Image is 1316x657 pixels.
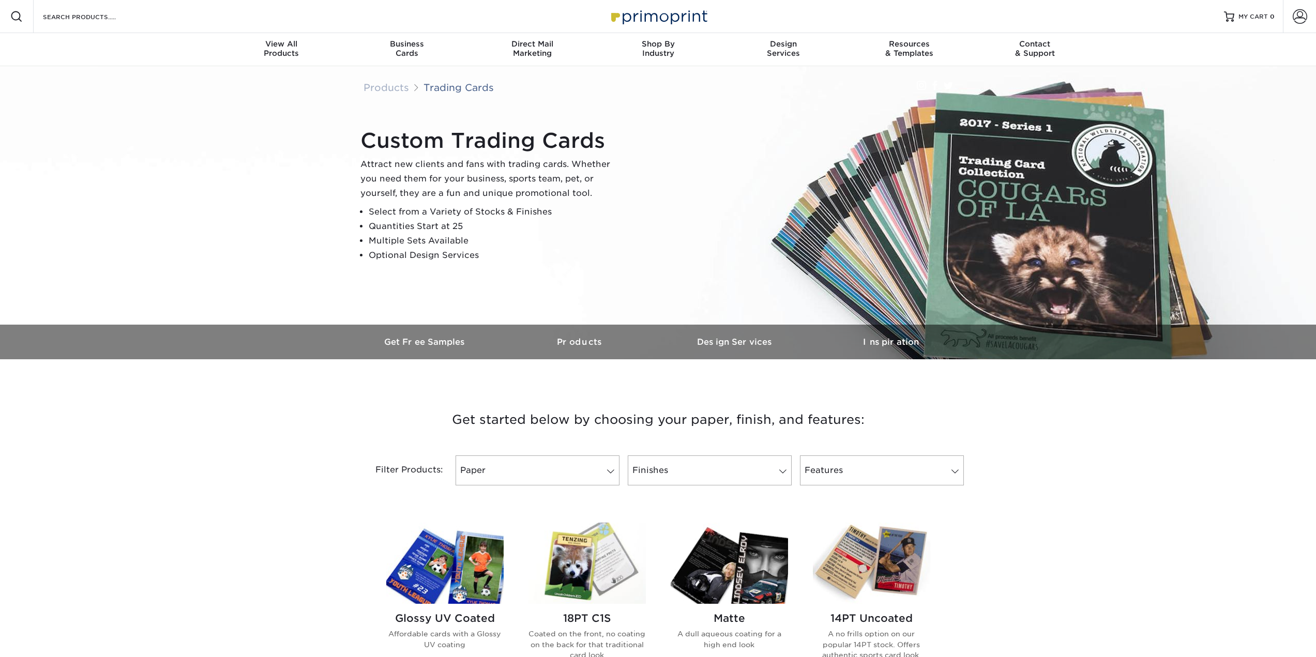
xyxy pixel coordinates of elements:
h1: Custom Trading Cards [360,128,619,153]
li: Quantities Start at 25 [369,219,619,234]
a: Inspiration [813,325,969,359]
span: Business [344,39,470,49]
img: Glossy UV Coated Trading Cards [386,523,504,604]
a: Products [503,325,658,359]
p: Affordable cards with a Glossy UV coating [386,629,504,650]
div: Industry [595,39,721,58]
h3: Get Free Samples [348,337,503,347]
div: Marketing [470,39,595,58]
a: BusinessCards [344,33,470,66]
a: Get Free Samples [348,325,503,359]
a: Features [800,455,964,485]
a: Paper [456,455,619,485]
a: Shop ByIndustry [595,33,721,66]
div: Services [721,39,846,58]
div: & Support [972,39,1098,58]
span: Contact [972,39,1098,49]
a: Products [364,82,409,93]
li: Optional Design Services [369,248,619,263]
p: Attract new clients and fans with trading cards. Whether you need them for your business, sports ... [360,157,619,201]
div: Cards [344,39,470,58]
span: Shop By [595,39,721,49]
img: 18PT C1S Trading Cards [528,523,646,604]
div: & Templates [846,39,972,58]
li: Select from a Variety of Stocks & Finishes [369,205,619,219]
a: Design Services [658,325,813,359]
a: Trading Cards [423,82,494,93]
h3: Design Services [658,337,813,347]
a: Finishes [628,455,792,485]
div: Filter Products: [348,455,451,485]
a: Direct MailMarketing [470,33,595,66]
span: View All [219,39,344,49]
h2: Matte [671,612,788,624]
span: 0 [1270,13,1275,20]
p: A dull aqueous coating for a high end look [671,629,788,650]
h2: 18PT C1S [528,612,646,624]
span: MY CART [1238,12,1268,21]
h2: Glossy UV Coated [386,612,504,624]
span: Design [721,39,846,49]
h3: Get started below by choosing your paper, finish, and features: [356,396,961,443]
span: Direct Mail [470,39,595,49]
h3: Inspiration [813,337,969,347]
input: SEARCH PRODUCTS..... [42,10,143,23]
img: Matte Trading Cards [671,523,788,604]
img: 14PT Uncoated Trading Cards [813,523,930,604]
h3: Products [503,337,658,347]
span: Resources [846,39,972,49]
a: View AllProducts [219,33,344,66]
a: DesignServices [721,33,846,66]
li: Multiple Sets Available [369,234,619,248]
a: Resources& Templates [846,33,972,66]
a: Contact& Support [972,33,1098,66]
img: Primoprint [607,5,710,27]
div: Products [219,39,344,58]
h2: 14PT Uncoated [813,612,930,624]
